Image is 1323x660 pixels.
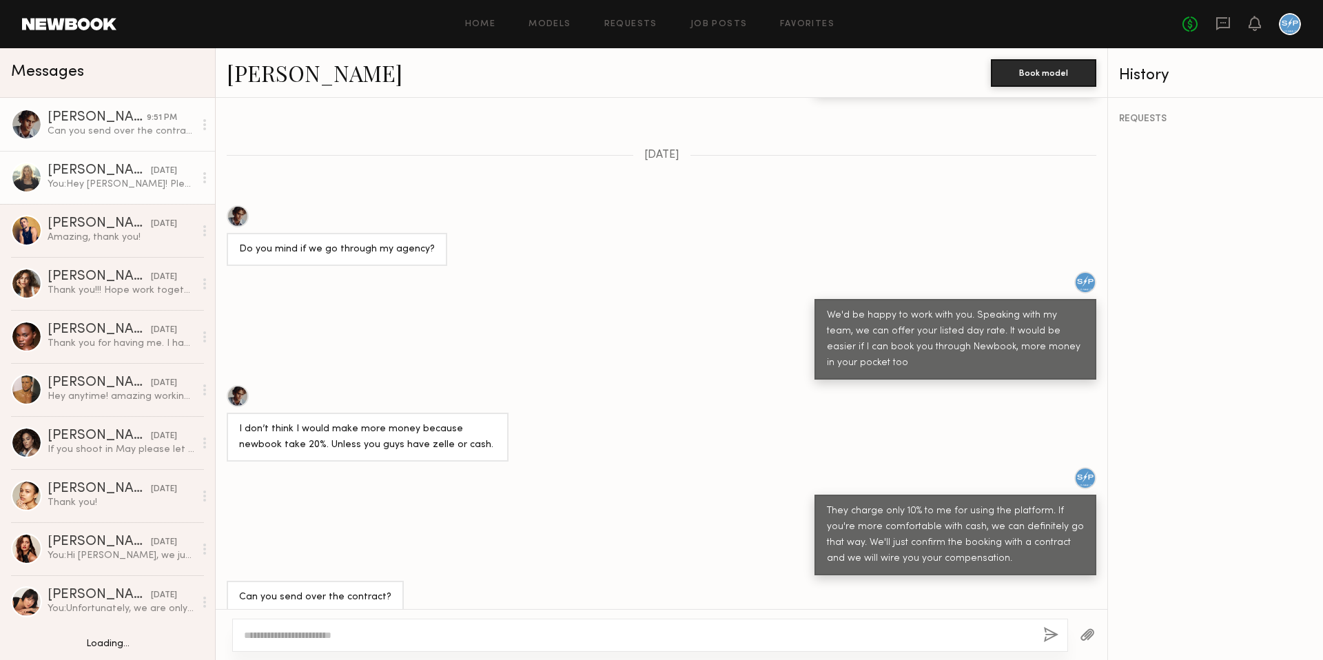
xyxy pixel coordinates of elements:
[48,429,151,443] div: [PERSON_NAME]
[239,422,496,453] div: I don’t think I would make more money because newbook take 20%. Unless you guys have zelle or cash.
[827,504,1084,567] div: They charge only 10% to me for using the platform. If you're more comfortable with cash, we can d...
[48,284,194,297] div: Thank you!!! Hope work together again 💘
[151,324,177,337] div: [DATE]
[48,602,194,615] div: You: Unfortunately, we are only shooting on the 30th. Best of luck on your other shoot!
[644,149,679,161] span: [DATE]
[827,308,1084,371] div: We'd be happy to work with you. Speaking with my team, we can offer your listed day rate. It woul...
[11,64,84,80] span: Messages
[151,271,177,284] div: [DATE]
[48,337,194,350] div: Thank you for having me. I had a great time!
[48,549,194,562] div: You: Hi [PERSON_NAME], we just had our meeting with our client and we are going with other talent...
[151,430,177,443] div: [DATE]
[48,270,151,284] div: [PERSON_NAME]
[48,217,151,231] div: [PERSON_NAME]
[529,20,571,29] a: Models
[151,483,177,496] div: [DATE]
[690,20,748,29] a: Job Posts
[151,536,177,549] div: [DATE]
[465,20,496,29] a: Home
[1119,68,1312,83] div: History
[780,20,834,29] a: Favorites
[151,589,177,602] div: [DATE]
[151,377,177,390] div: [DATE]
[48,164,151,178] div: [PERSON_NAME]
[48,496,194,509] div: Thank you!
[239,242,435,258] div: Do you mind if we go through my agency?
[239,590,391,606] div: Can you send over the contract?
[604,20,657,29] a: Requests
[48,390,194,403] div: Hey anytime! amazing working with you too [PERSON_NAME]! Amazing crew and I had a great time.
[48,125,194,138] div: Can you send over the contract?
[48,231,194,244] div: Amazing, thank you!
[48,376,151,390] div: [PERSON_NAME]
[991,66,1096,78] a: Book model
[1119,114,1312,124] div: REQUESTS
[48,323,151,337] div: [PERSON_NAME]
[151,218,177,231] div: [DATE]
[48,535,151,549] div: [PERSON_NAME]
[227,58,402,87] a: [PERSON_NAME]
[48,443,194,456] div: If you shoot in May please let me know I’ll be in La and available
[151,165,177,178] div: [DATE]
[991,59,1096,87] button: Book model
[48,482,151,496] div: [PERSON_NAME]
[147,112,177,125] div: 9:51 PM
[48,588,151,602] div: [PERSON_NAME]
[48,111,147,125] div: [PERSON_NAME]
[48,178,194,191] div: You: Hey [PERSON_NAME]! Please let me know if you're available [DATE] for our body care photoshoo...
